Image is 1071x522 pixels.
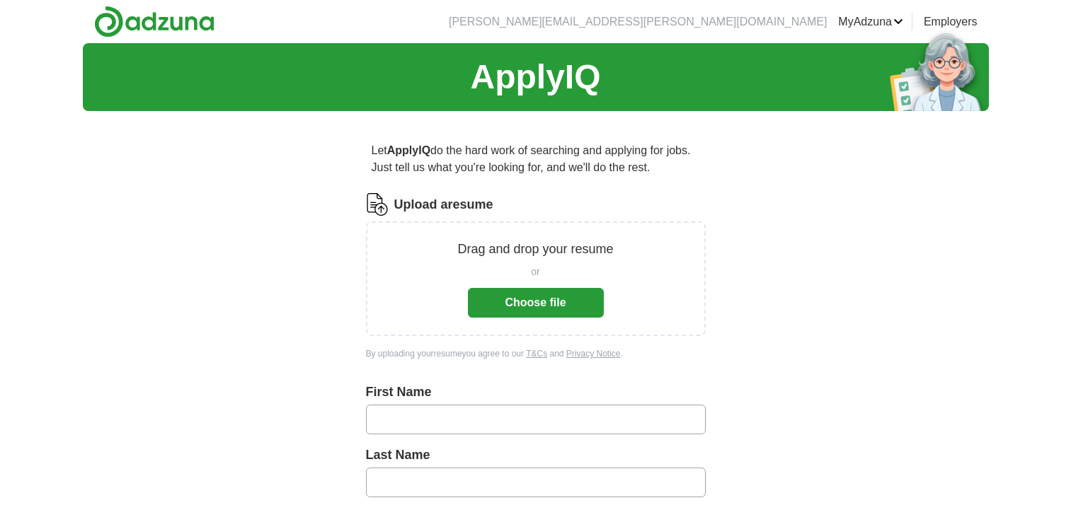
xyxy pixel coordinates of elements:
[526,349,547,359] a: T&Cs
[449,13,827,30] li: [PERSON_NAME][EMAIL_ADDRESS][PERSON_NAME][DOMAIN_NAME]
[531,265,539,279] span: or
[366,383,706,402] label: First Name
[366,137,706,182] p: Let do the hard work of searching and applying for jobs. Just tell us what you're looking for, an...
[366,347,706,360] div: By uploading your resume you agree to our and .
[924,13,978,30] a: Employers
[566,349,621,359] a: Privacy Notice
[94,6,214,37] img: Adzuna logo
[838,13,903,30] a: MyAdzuna
[470,52,600,103] h1: ApplyIQ
[366,193,389,216] img: CV Icon
[366,446,706,465] label: Last Name
[387,144,430,156] strong: ApplyIQ
[394,195,493,214] label: Upload a resume
[468,288,604,318] button: Choose file
[457,240,613,259] p: Drag and drop your resume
